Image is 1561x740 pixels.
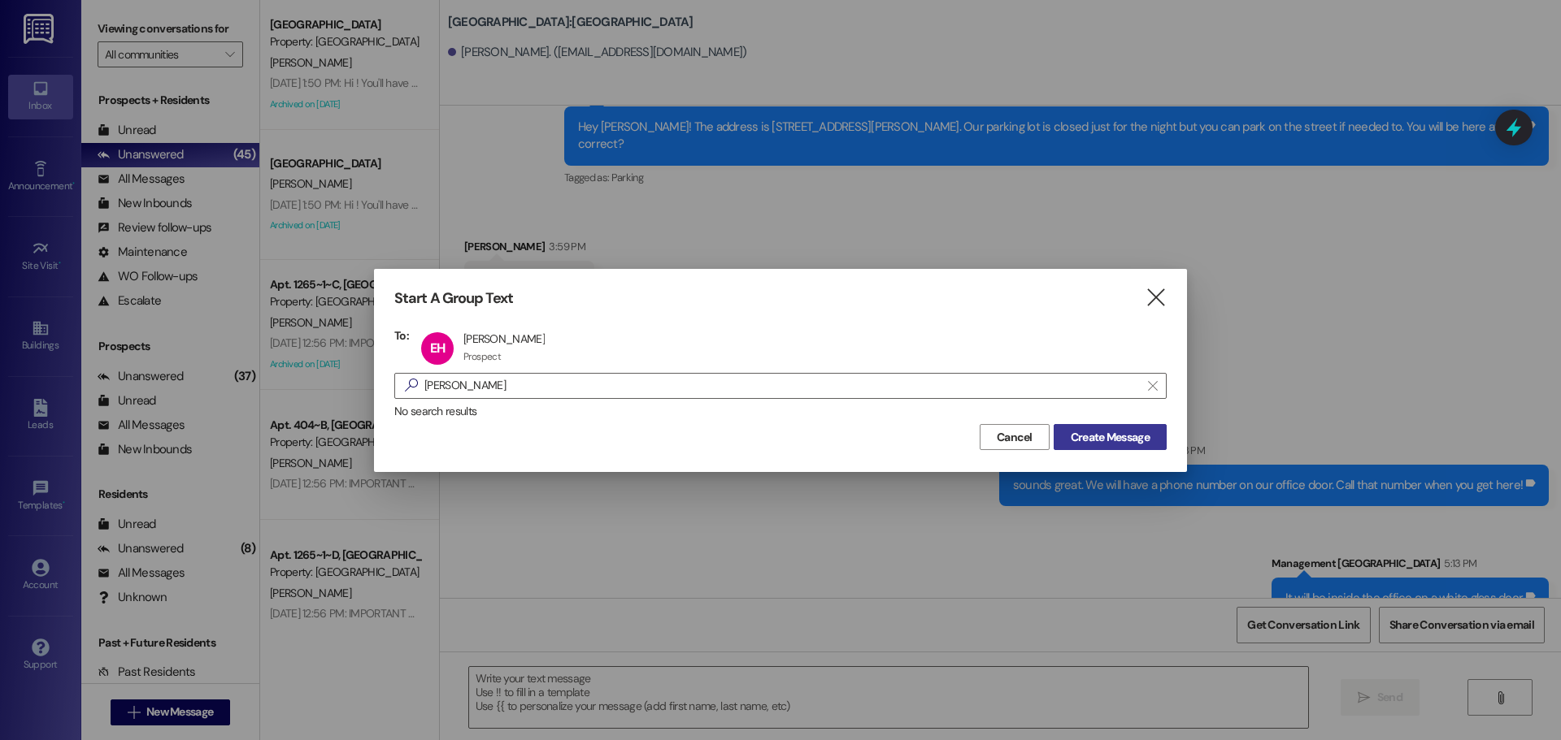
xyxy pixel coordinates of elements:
h3: Start A Group Text [394,289,513,308]
button: Clear text [1140,374,1166,398]
i:  [1148,379,1157,392]
span: Create Message [1071,429,1150,446]
div: No search results [394,403,1167,420]
button: Cancel [980,424,1050,450]
div: Prospect [463,350,501,363]
i:  [398,377,424,394]
button: Create Message [1054,424,1167,450]
input: Search for any contact or apartment [424,374,1140,397]
i:  [1145,289,1167,306]
span: EH [430,340,445,357]
h3: To: [394,328,409,343]
span: Cancel [997,429,1033,446]
div: [PERSON_NAME] [463,331,545,346]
